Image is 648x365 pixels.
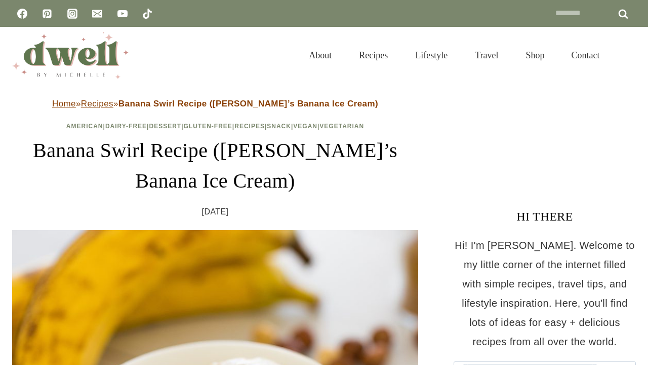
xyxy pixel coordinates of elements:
a: American [66,123,103,130]
p: Hi! I'm [PERSON_NAME]. Welcome to my little corner of the internet filled with simple recipes, tr... [454,236,636,351]
strong: Banana Swirl Recipe ([PERSON_NAME]’s Banana Ice Cream) [118,99,378,108]
a: About [295,38,345,73]
a: Facebook [12,4,32,24]
a: Email [87,4,107,24]
h1: Banana Swirl Recipe ([PERSON_NAME]’s Banana Ice Cream) [12,135,418,196]
a: Shop [512,38,558,73]
a: Dairy-Free [105,123,147,130]
a: Vegetarian [319,123,364,130]
h3: HI THERE [454,207,636,226]
a: Vegan [293,123,317,130]
a: Home [52,99,76,108]
a: Gluten-Free [184,123,232,130]
a: Recipes [81,99,113,108]
a: Contact [558,38,614,73]
a: Snack [267,123,291,130]
img: DWELL by michelle [12,32,129,79]
span: | | | | | | | [66,123,364,130]
time: [DATE] [202,204,229,220]
a: Recipes [234,123,265,130]
span: » » [52,99,378,108]
a: YouTube [112,4,133,24]
button: View Search Form [619,47,636,64]
a: Recipes [345,38,401,73]
nav: Primary Navigation [295,38,614,73]
a: Travel [461,38,512,73]
a: Instagram [62,4,83,24]
a: TikTok [137,4,157,24]
a: Dessert [149,123,181,130]
a: Pinterest [37,4,57,24]
a: Lifestyle [401,38,461,73]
